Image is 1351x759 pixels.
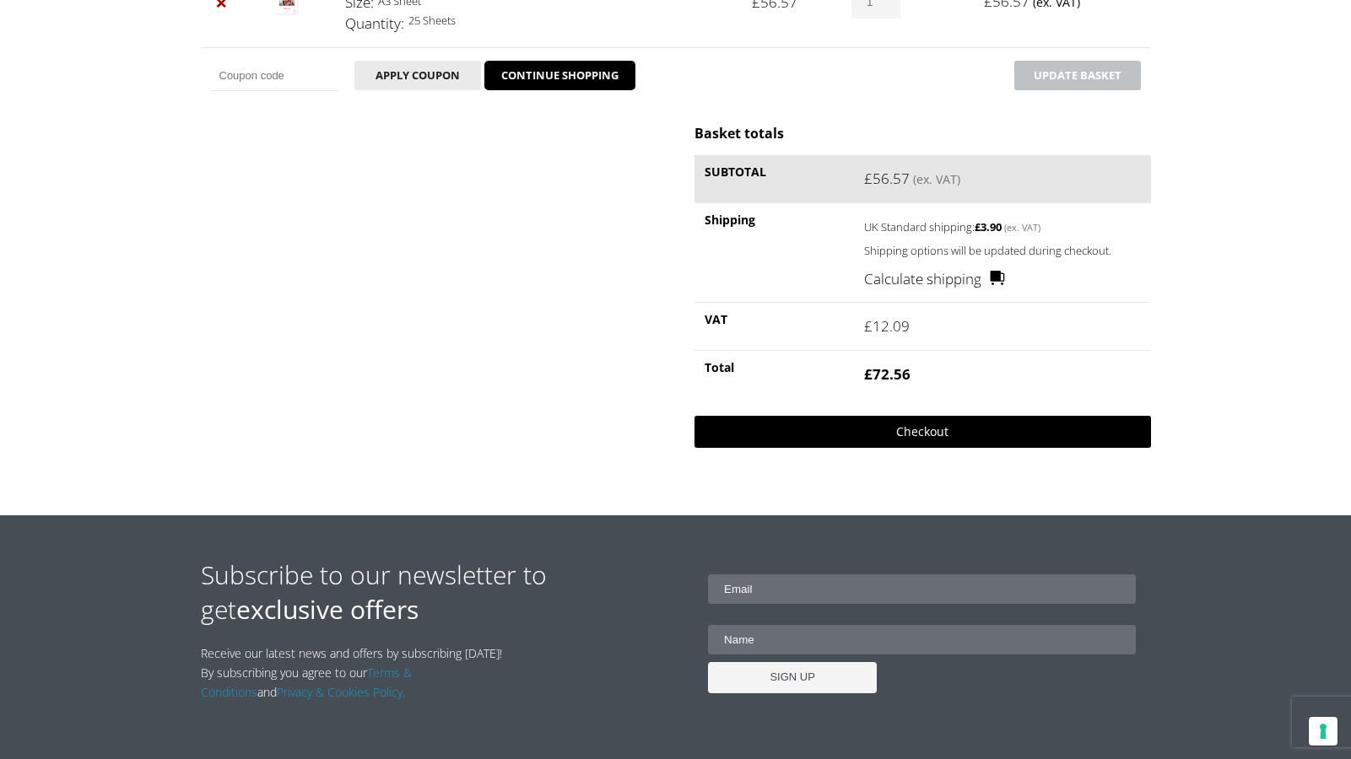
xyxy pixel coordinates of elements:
th: Shipping [694,202,854,302]
span: £ [975,219,981,234]
span: £ [864,316,873,336]
dt: Quantity: [345,13,404,35]
p: Receive our latest news and offers by subscribing [DATE]! By subscribing you agree to our and [201,643,511,702]
small: (ex. VAT) [913,171,960,187]
a: Privacy & Cookies Policy. [277,684,405,700]
span: £ [864,169,873,188]
bdi: 12.09 [864,316,910,336]
p: 25 Sheets [345,11,732,30]
p: Shipping options will be updated during checkout. [864,241,1140,261]
button: Apply coupon [354,61,481,90]
label: UK Standard shipping: [864,216,1113,236]
a: CONTINUE SHOPPING [484,61,635,91]
h2: Subscribe to our newsletter to get [201,557,676,627]
h2: Basket totals [694,124,1150,143]
strong: exclusive offers [236,592,419,627]
input: SIGN UP [708,662,877,693]
a: Checkout [694,416,1150,448]
th: Subtotal [694,155,854,203]
small: (ex. VAT) [1004,221,1040,234]
span: £ [864,364,873,384]
bdi: 3.90 [975,219,1002,234]
button: Your consent preferences for tracking technologies [1309,717,1337,746]
input: Name [708,625,1136,654]
button: Update basket [1014,61,1141,90]
bdi: 72.56 [864,364,911,384]
th: Total [694,350,854,398]
input: Email [708,574,1136,604]
th: VAT [694,302,854,350]
bdi: 56.57 [864,169,910,188]
a: Calculate shipping [864,268,1005,290]
input: Coupon code [211,61,338,91]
